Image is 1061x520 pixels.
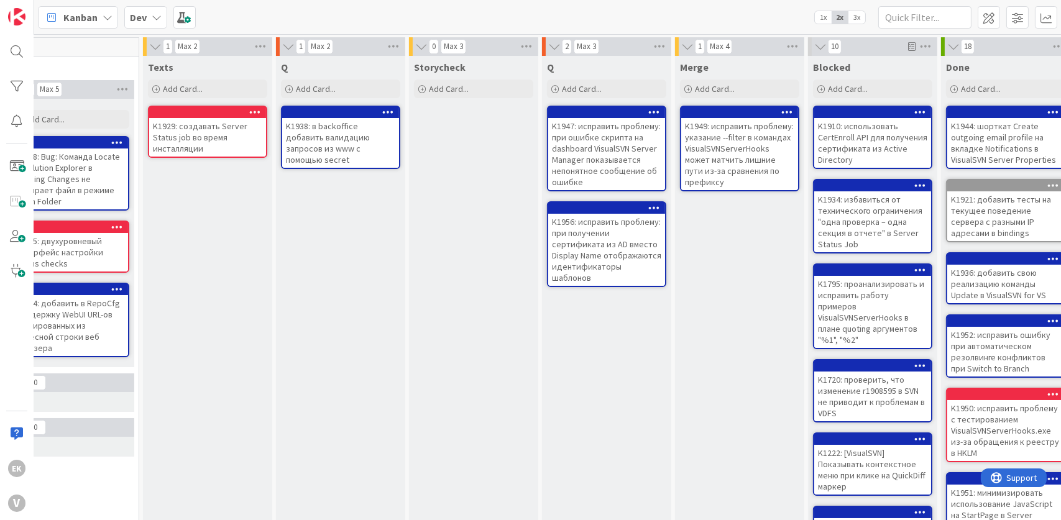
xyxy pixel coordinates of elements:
[813,432,932,496] a: K1222: [VisualSVN] Показывать контекстное меню при клике на QuickDiff маркер
[813,359,932,422] a: K1720: проверить, что изменение r1908595 в SVN не приводит к проблемам в VDFS
[548,214,665,286] div: K1956: исправить проблему: при получении сертификата из AD вместо Display Name отображаются идент...
[26,2,57,17] span: Support
[40,86,59,93] div: Max 5
[680,61,709,73] span: Merge
[10,221,129,273] a: K1935: двухуровневый интерфейс настройки Status checks
[695,39,705,54] span: 1
[832,11,848,24] span: 2x
[814,445,931,495] div: K1222: [VisualSVN] Показывать контекстное меню при клике на QuickDiff маркер
[8,495,25,512] div: V
[148,61,173,73] span: Texts
[813,179,932,253] a: K1934: избавиться от технического ограничения "одна проверка – одна секция в отчете" в Server Sta...
[562,83,602,94] span: Add Card...
[7,60,123,72] span: Impl
[163,39,173,54] span: 1
[548,107,665,190] div: K1947: исправить проблему: при ошибке скрипта на dashboard VisualSVN Server Manager показывается ...
[814,118,931,168] div: K1910: использовать CertEnroll API для получения сертификата из Active Directory
[815,11,832,24] span: 1x
[814,191,931,252] div: K1934: избавиться от технического ограничения "одна проверка – одна секция в отчете" в Server Sta...
[681,107,798,190] div: K1949: исправить проблему: указание --filter в командах VisualSVNServerHooks может матчить лишние...
[63,10,98,25] span: Kanban
[814,180,931,252] div: K1934: избавиться от технического ограничения "одна проверка – одна секция в отчете" в Server Sta...
[281,106,400,169] a: K1938: в backoffice добавить валидацию запросов из www с помощью secret
[547,106,666,191] a: K1947: исправить проблему: при ошибке скрипта на dashboard VisualSVN Server Manager показывается ...
[414,61,466,73] span: Storycheck
[11,284,128,356] div: K1954: добавить в RepoCfg поддержку WebUI URL-ов скопированных из адресной строки веб браузера
[828,39,842,54] span: 10
[429,39,439,54] span: 0
[548,118,665,190] div: K1947: исправить проблему: при ошибке скрипта на dashboard VisualSVN Server Manager показывается ...
[11,137,128,209] div: K1908: Bug: Команда Locate in Solution Explorer в Pending Changes не выбирает файл в режиме Open ...
[813,61,850,73] span: Blocked
[444,43,463,50] div: Max 3
[695,83,735,94] span: Add Card...
[11,233,128,271] div: K1935: двухуровневый интерфейс настройки Status checks
[814,360,931,421] div: K1720: проверить, что изменение r1908595 в SVN не приводит к проблемам в VDFS
[178,43,197,50] div: Max 2
[11,222,128,271] div: K1935: двухуровневый интерфейс настройки Status checks
[813,106,932,169] a: K1910: использовать CertEnroll API для получения сертификата из Active Directory
[149,107,266,157] div: K1929: создавать Server Status job во время инсталляции
[163,83,203,94] span: Add Card...
[282,107,399,168] div: K1938: в backoffice добавить валидацию запросов из www с помощью secret
[577,43,596,50] div: Max 3
[282,118,399,168] div: K1938: в backoffice добавить валидацию запросов из www с помощью secret
[814,434,931,495] div: K1222: [VisualSVN] Показывать контекстное меню при клике на QuickDiff маркер
[547,201,666,287] a: K1956: исправить проблему: при получении сертификата из AD вместо Display Name отображаются идент...
[814,265,931,348] div: K1795: проанализировать и исправить работу примеров VisualSVNServerHooks в плане quoting аргумент...
[311,43,330,50] div: Max 2
[25,375,46,390] span: 0
[429,83,469,94] span: Add Card...
[10,136,129,211] a: K1908: Bug: Команда Locate in Solution Explorer в Pending Changes не выбирает файл в режиме Open ...
[680,106,799,191] a: K1949: исправить проблему: указание --filter в командах VisualSVNServerHooks может матчить лишние...
[148,106,267,158] a: K1929: создавать Server Status job во время инсталляции
[296,39,306,54] span: 1
[878,6,971,29] input: Quick Filter...
[681,118,798,190] div: K1949: исправить проблему: указание --filter в командах VisualSVNServerHooks может матчить лишние...
[10,283,129,357] a: K1954: добавить в RepoCfg поддержку WebUI URL-ов скопированных из адресной строки веб браузера
[296,83,336,94] span: Add Card...
[946,61,970,73] span: Done
[848,11,865,24] span: 3x
[710,43,729,50] div: Max 4
[25,114,65,125] span: Add Card...
[814,372,931,421] div: K1720: проверить, что изменение r1908595 в SVN не приводит к проблемам в VDFS
[25,420,46,435] span: 0
[149,118,266,157] div: K1929: создавать Server Status job во время инсталляции
[130,11,147,24] b: Dev
[8,460,25,477] div: EK
[11,295,128,356] div: K1954: добавить в RepoCfg поддержку WebUI URL-ов скопированных из адресной строки веб браузера
[961,83,1001,94] span: Add Card...
[828,83,868,94] span: Add Card...
[961,39,975,54] span: 18
[548,203,665,286] div: K1956: исправить проблему: при получении сертификата из AD вместо Display Name отображаются идент...
[814,276,931,348] div: K1795: проанализировать и исправить работу примеров VisualSVNServerHooks в плане quoting аргумент...
[8,8,25,25] img: Visit kanbanzone.com
[813,263,932,349] a: K1795: проанализировать и исправить работу примеров VisualSVNServerHooks в плане quoting аргумент...
[562,39,572,54] span: 2
[814,107,931,168] div: K1910: использовать CertEnroll API для получения сертификата из Active Directory
[281,61,288,73] span: Q
[11,148,128,209] div: K1908: Bug: Команда Locate in Solution Explorer в Pending Changes не выбирает файл в режиме Open ...
[547,61,554,73] span: Q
